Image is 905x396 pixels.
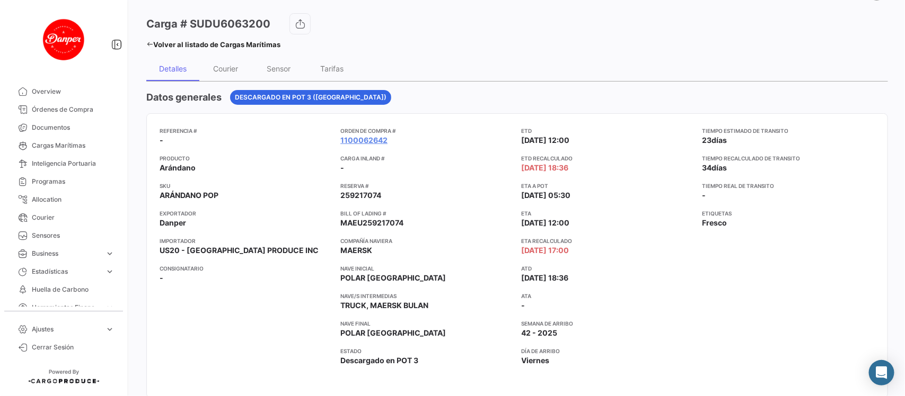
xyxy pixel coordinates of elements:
[8,137,119,155] a: Cargas Marítimas
[340,355,418,366] span: Descargado en POT 3
[160,264,332,273] app-card-info-title: Consignatario
[160,190,218,201] span: ARÁNDANO POP
[160,127,332,135] app-card-info-title: Referencia #
[214,64,239,73] div: Courier
[712,163,727,172] span: días
[32,267,101,276] span: Estadísticas
[712,136,727,145] span: días
[8,209,119,227] a: Courier
[105,325,115,334] span: expand_more
[32,343,115,352] span: Cerrar Sesión
[32,213,115,222] span: Courier
[8,281,119,299] a: Huella de Carbono
[105,303,115,312] span: expand_more
[522,355,550,366] span: Viernes
[522,273,569,283] span: [DATE] 18:36
[522,154,694,163] app-card-info-title: ETD Recalculado
[160,182,332,190] app-card-info-title: SKU
[32,249,101,258] span: Business
[340,245,372,256] span: MAERSK
[159,64,187,73] div: Detalles
[32,325,101,334] span: Ajustes
[32,87,115,96] span: Overview
[340,127,513,135] app-card-info-title: Orden de Compra #
[8,83,119,101] a: Overview
[522,347,694,355] app-card-info-title: Día de Arribo
[522,264,694,273] app-card-info-title: ATD
[32,177,115,186] span: Programas
[32,105,115,114] span: Órdenes de Compra
[340,273,446,283] span: POLAR [GEOGRAPHIC_DATA]
[146,90,222,105] h4: Datos generales
[340,135,388,146] a: 1100062642
[702,182,875,190] app-card-info-title: Tiempo real de transito
[8,191,119,209] a: Allocation
[160,163,196,173] span: Arándano
[340,154,513,163] app-card-info-title: Carga inland #
[522,182,694,190] app-card-info-title: ETA a POT
[32,159,115,168] span: Inteligencia Portuaria
[8,173,119,191] a: Programas
[340,190,381,201] span: 259217074
[32,285,115,294] span: Huella de Carbono
[320,64,344,73] div: Tarifas
[702,127,875,135] app-card-info-title: Tiempo estimado de transito
[105,249,115,258] span: expand_more
[702,191,706,200] span: -
[37,13,90,66] img: danper-logo.png
[522,190,571,201] span: [DATE] 05:30
[267,64,291,73] div: Sensor
[160,237,332,245] app-card-info-title: Importador
[340,319,513,328] app-card-info-title: Nave final
[522,237,694,245] app-card-info-title: ETA Recalculado
[32,303,101,312] span: Herramientas Financieras
[8,119,119,137] a: Documentos
[8,155,119,173] a: Inteligencia Portuaria
[160,209,332,218] app-card-info-title: Exportador
[702,163,712,172] span: 34
[522,209,694,218] app-card-info-title: ETA
[32,123,115,132] span: Documentos
[522,127,694,135] app-card-info-title: ETD
[340,347,513,355] app-card-info-title: Estado
[235,93,386,102] span: Descargado en POT 3 ([GEOGRAPHIC_DATA])
[702,209,875,218] app-card-info-title: Etiquetas
[340,237,513,245] app-card-info-title: Compañía naviera
[160,218,186,228] span: Danper
[160,273,163,283] span: -
[160,135,163,146] span: -
[522,135,570,146] span: [DATE] 12:00
[340,182,513,190] app-card-info-title: Reserva #
[146,16,270,31] h3: Carga # SUDU6063200
[340,264,513,273] app-card-info-title: Nave inicial
[522,218,570,228] span: [DATE] 12:00
[869,360,894,385] div: Abrir Intercom Messenger
[340,163,344,173] span: -
[522,292,694,300] app-card-info-title: ATA
[522,245,569,256] span: [DATE] 17:00
[105,267,115,276] span: expand_more
[522,300,525,311] span: -
[32,195,115,204] span: Allocation
[522,328,558,338] span: 42 - 2025
[160,154,332,163] app-card-info-title: Producto
[146,37,280,52] a: Volver al listado de Cargas Marítimas
[32,231,115,240] span: Sensores
[8,227,119,245] a: Sensores
[522,319,694,328] app-card-info-title: Semana de Arribo
[340,218,403,228] span: MAEU259217074
[702,154,875,163] app-card-info-title: Tiempo recalculado de transito
[340,328,446,338] span: POLAR [GEOGRAPHIC_DATA]
[340,300,428,311] span: TRUCK, MAERSK BULAN
[522,163,569,173] span: [DATE] 18:36
[702,136,712,145] span: 23
[160,245,319,256] span: US20 - [GEOGRAPHIC_DATA] PRODUCE INC
[340,209,513,218] app-card-info-title: Bill of Lading #
[702,218,727,228] span: Fresco
[340,292,513,300] app-card-info-title: Nave/s intermedias
[8,101,119,119] a: Órdenes de Compra
[32,141,115,150] span: Cargas Marítimas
